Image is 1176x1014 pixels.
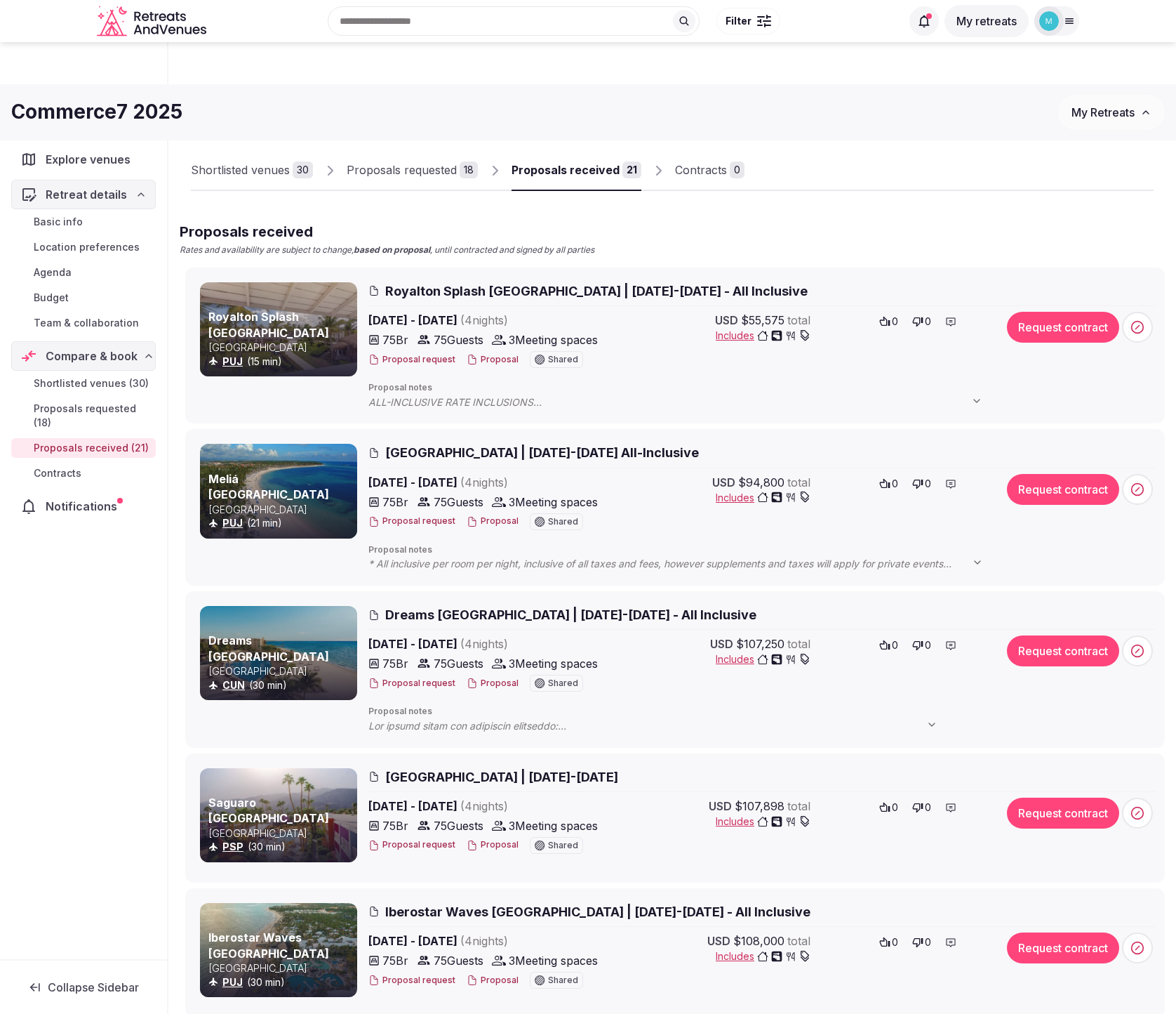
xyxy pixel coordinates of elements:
a: Explore venues [11,145,156,174]
a: Proposals requested18 [347,150,478,191]
span: 3 Meeting spaces [509,494,598,511]
span: Proposal notes [368,544,1156,556]
span: USD [715,312,738,329]
div: Proposals received [512,162,620,178]
button: Includes [716,491,810,505]
button: Proposal request [368,975,455,987]
span: 0 [892,801,898,815]
span: 75 Br [382,331,408,348]
a: Contracts0 [675,150,744,191]
span: Proposal notes [368,382,1156,394]
span: 75 Guests [434,952,483,969]
span: total [787,798,810,815]
button: Request contract [1007,636,1119,666]
span: $55,575 [741,312,784,329]
span: $108,000 [733,933,784,949]
button: 0 [875,798,902,817]
div: Proposals requested [347,162,457,178]
div: 21 [622,162,641,178]
a: PUJ [222,976,243,988]
button: 0 [875,636,902,655]
span: Retreat details [46,186,127,203]
span: [GEOGRAPHIC_DATA] | [DATE]-[DATE] [385,768,618,786]
span: My Retreats [1071,105,1135,119]
span: [DATE] - [DATE] [368,933,615,949]
div: Contracts [675,162,727,178]
span: Basic info [34,215,83,229]
span: [GEOGRAPHIC_DATA] | [DATE]-[DATE] All-Inclusive [385,444,699,461]
span: * All inclusive per room per night, inclusive of all taxes and fees, however supplements and taxe... [368,557,997,571]
span: Compare & book [46,348,138,364]
span: 0 [925,638,931,652]
a: My retreats [944,14,1029,28]
span: Team & collaboration [34,316,139,330]
a: Royalton Splash [GEOGRAPHIC_DATA] [208,310,329,339]
span: 75 Guests [434,331,483,348]
span: Proposals received (21) [34,441,149,455]
span: Explore venues [46,151,136,168]
span: ( 4 night s ) [460,637,508,651]
button: 0 [875,933,902,952]
span: Shortlisted venues (30) [34,376,149,390]
span: 75 Br [382,952,408,969]
span: Shared [548,679,578,687]
div: (30 min) [208,840,354,854]
span: Collapse Sidebar [48,980,139,994]
a: Notifications [11,492,156,521]
span: USD [709,798,732,815]
div: (30 min) [208,678,354,692]
button: Proposal request [368,678,455,690]
div: 18 [460,162,478,178]
span: $107,898 [735,798,784,815]
span: Lor ipsumd sitam con adipiscin elitseddo: • Eiu Temp inci utl et 3 dolore magn (Aliquae adminimve... [368,719,951,733]
span: 0 [892,935,898,949]
span: Agenda [34,265,72,279]
a: Proposals requested (18) [11,399,156,433]
a: Iberostar Waves [GEOGRAPHIC_DATA] [208,930,329,960]
span: [DATE] - [DATE] [368,636,615,652]
button: PUJ [222,516,243,530]
a: Proposals received21 [512,150,641,191]
button: Request contract [1007,474,1119,505]
a: PUJ [222,355,243,367]
button: Proposal request [368,515,455,527]
svg: Retreats and Venues company logo [97,6,209,37]
span: 75 Br [382,655,408,672]
button: Request contract [1007,798,1119,829]
span: Includes [716,949,810,963]
a: Location preferences [11,237,156,257]
span: Contracts [34,466,81,480]
span: [DATE] - [DATE] [368,312,615,329]
button: 0 [908,933,935,952]
span: Filter [726,14,751,28]
button: 0 [908,636,935,655]
span: 0 [892,477,898,491]
div: (21 min) [208,516,354,530]
span: Proposals requested (18) [34,402,150,430]
span: Iberostar Waves [GEOGRAPHIC_DATA] | [DATE]-[DATE] - All Inclusive [385,903,810,921]
span: 3 Meeting spaces [509,655,598,672]
a: PUJ [222,517,243,529]
span: Shared [548,518,578,526]
button: Proposal [467,515,519,527]
button: CUN [222,678,245,692]
span: ( 4 night s ) [460,313,508,327]
span: Shared [548,976,578,985]
span: 3 Meeting spaces [509,331,598,348]
span: 75 Guests [434,494,483,511]
span: 3 Meeting spaces [509,817,598,834]
span: Location preferences [34,240,140,254]
a: Visit the homepage [97,6,209,37]
p: [GEOGRAPHIC_DATA] [208,961,354,975]
button: Request contract [1007,312,1119,343]
button: Proposal [467,678,519,690]
a: Team & collaboration [11,313,156,333]
span: Shared [548,841,578,850]
a: Proposals received (21) [11,438,156,458]
img: michael.ofarrell [1039,11,1059,31]
button: Collapse Sidebar [11,972,156,1003]
div: (15 min) [208,355,354,369]
span: Includes [716,329,810,343]
h1: Commerce7 2025 [11,98,182,126]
